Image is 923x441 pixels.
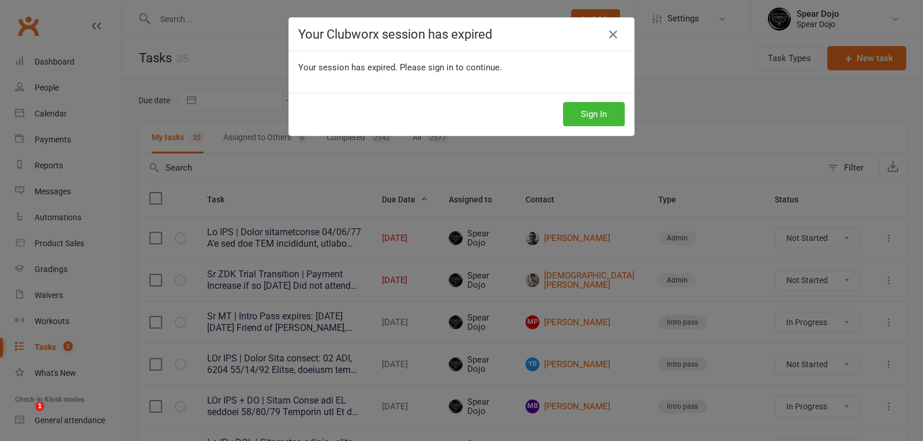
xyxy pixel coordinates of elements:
[298,27,625,42] h4: Your Clubworx session has expired
[298,62,502,73] span: Your session has expired. Please sign in to continue.
[563,102,625,126] button: Sign In
[604,25,622,44] a: Close
[12,402,39,429] iframe: Intercom live chat
[35,402,44,411] span: 1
